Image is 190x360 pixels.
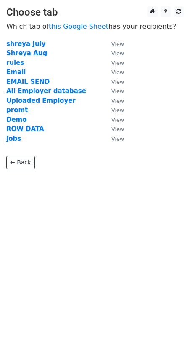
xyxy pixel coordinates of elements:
a: View [103,106,124,114]
a: View [103,49,124,57]
a: View [103,97,124,105]
a: jobs [6,135,21,142]
small: View [111,60,124,66]
a: View [103,87,124,95]
small: View [111,69,124,75]
small: View [111,136,124,142]
p: Which tab of has your recipients? [6,22,184,31]
a: ← Back [6,156,35,169]
small: View [111,50,124,56]
a: Shreya Aug [6,49,47,57]
a: View [103,135,124,142]
a: View [103,78,124,86]
small: View [111,126,124,132]
a: rules [6,59,24,67]
a: View [103,40,124,48]
small: View [111,79,124,85]
small: View [111,88,124,94]
a: View [103,125,124,133]
a: All Employer database [6,87,86,95]
a: promt [6,106,28,114]
a: View [103,68,124,76]
small: View [111,117,124,123]
a: Email [6,68,26,76]
a: ROW DATA [6,125,44,133]
small: View [111,107,124,113]
a: Demo [6,116,27,124]
a: View [103,116,124,124]
small: View [111,98,124,104]
a: shreya July [6,40,45,48]
a: View [103,59,124,67]
h3: Choose tab [6,6,184,19]
a: EMAIL SEND [6,78,50,86]
a: this Google Sheet [49,22,108,30]
small: View [111,41,124,47]
a: Uploaded Employer [6,97,76,105]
